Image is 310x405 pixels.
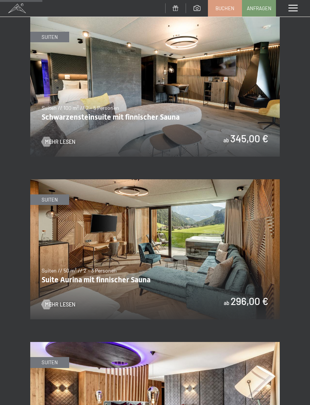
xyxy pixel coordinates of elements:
a: Buchen [208,0,242,16]
img: Suite Aurina mit finnischer Sauna [30,179,280,319]
img: Schwarzensteinsuite mit finnischer Sauna [30,17,280,157]
a: Anfragen [242,0,276,16]
span: Mehr Lesen [45,138,75,146]
a: Mehr Lesen [42,138,75,146]
span: Anfragen [247,5,271,12]
span: Mehr Lesen [45,301,75,308]
a: Schwarzensteinsuite mit finnischer Sauna [30,17,280,22]
a: Mehr Lesen [42,301,75,308]
a: Romantic Suite mit Bio-Sauna [30,342,280,347]
span: Buchen [215,5,234,12]
a: Suite Aurina mit finnischer Sauna [30,180,280,184]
